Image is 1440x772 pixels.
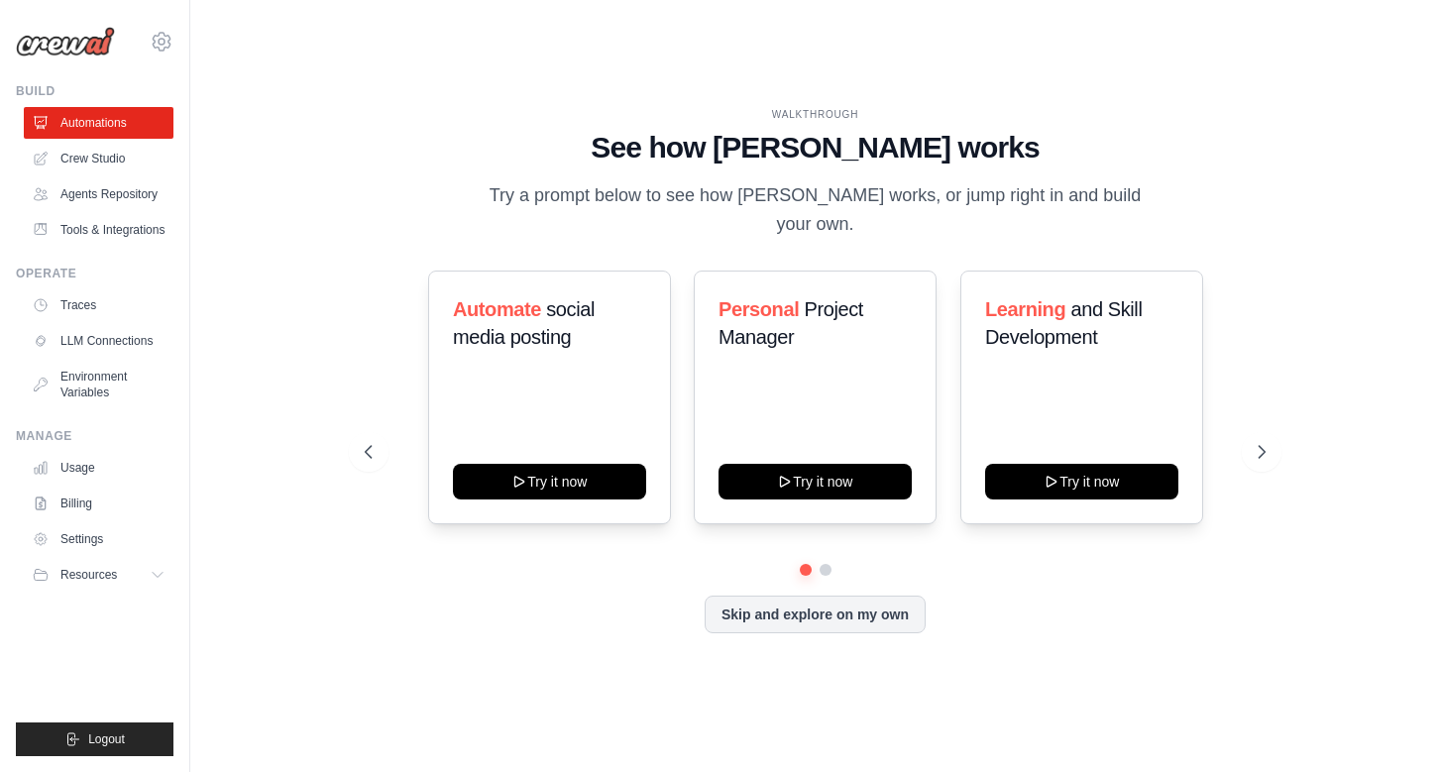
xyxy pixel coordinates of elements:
a: LLM Connections [24,325,173,357]
a: Usage [24,452,173,484]
a: Agents Repository [24,178,173,210]
button: Try it now [719,464,912,499]
a: Crew Studio [24,143,173,174]
div: WALKTHROUGH [365,107,1267,122]
h1: See how [PERSON_NAME] works [365,130,1267,165]
div: Manage [16,428,173,444]
img: Logo [16,27,115,56]
a: Traces [24,289,173,321]
button: Logout [16,722,173,756]
p: Try a prompt below to see how [PERSON_NAME] works, or jump right in and build your own. [483,181,1149,240]
button: Skip and explore on my own [705,596,926,633]
div: Operate [16,266,173,281]
div: Build [16,83,173,99]
a: Automations [24,107,173,139]
button: Resources [24,559,173,591]
a: Environment Variables [24,361,173,408]
span: Personal [719,298,799,320]
span: and Skill Development [985,298,1142,348]
a: Settings [24,523,173,555]
span: social media posting [453,298,595,348]
span: Learning [985,298,1065,320]
button: Try it now [453,464,646,499]
span: Resources [60,567,117,583]
span: Logout [88,731,125,747]
button: Try it now [985,464,1178,499]
a: Billing [24,488,173,519]
a: Tools & Integrations [24,214,173,246]
span: Automate [453,298,541,320]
